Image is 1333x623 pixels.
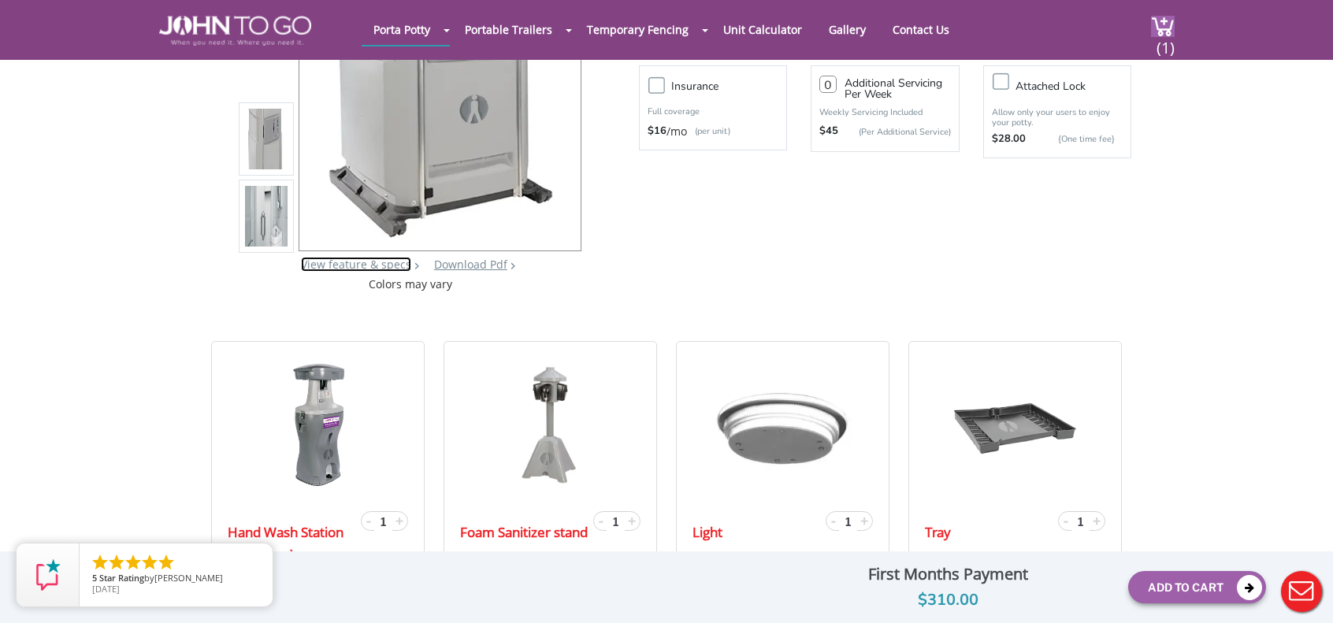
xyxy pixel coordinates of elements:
[648,124,778,139] div: /mo
[159,16,311,46] img: JOHN to go
[1270,560,1333,623] button: Live Chat
[92,572,97,584] span: 5
[460,521,588,543] a: Foam Sanitizer stand
[845,78,950,100] h3: Additional Servicing Per Week
[1151,16,1175,37] img: cart a
[925,521,951,543] a: Tray
[1064,511,1068,530] span: -
[692,521,722,543] a: Light
[1156,24,1175,58] span: (1)
[1128,571,1266,603] button: Add To Cart
[395,511,403,530] span: +
[575,14,700,45] a: Temporary Fencing
[992,132,1026,147] strong: $28.00
[239,276,583,292] div: Colors may vary
[819,76,837,93] input: 0
[91,553,110,572] li: 
[781,561,1117,588] div: First Months Payment
[92,573,260,584] span: by
[648,124,666,139] strong: $16
[819,124,838,139] strong: $45
[124,553,143,572] li: 
[453,14,564,45] a: Portable Trailers
[1034,132,1115,147] p: {One time fee}
[362,14,442,45] a: Porta Potty
[32,559,64,591] img: Review Rating
[838,126,950,138] p: (Per Additional Service)
[692,362,873,488] img: 25
[599,511,603,530] span: -
[277,362,360,488] img: 25
[1016,76,1138,96] h3: Attached lock
[992,107,1123,128] p: Allow only your users to enjoy your potty.
[157,553,176,572] li: 
[1093,511,1101,530] span: +
[366,511,371,530] span: -
[92,583,120,595] span: [DATE]
[860,511,868,530] span: +
[154,572,223,584] span: [PERSON_NAME]
[711,14,814,45] a: Unit Calculator
[648,104,778,120] p: Full coverage
[434,257,507,272] a: Download Pdf
[881,14,961,45] a: Contact Us
[228,521,358,566] a: Hand Wash Station (with soap)
[687,124,730,139] p: (per unit)
[514,362,585,488] img: 25
[781,588,1117,613] div: $310.00
[140,553,159,572] li: 
[301,257,411,272] a: View feature & specs
[511,262,515,269] img: chevron.png
[245,33,288,404] img: Product
[952,362,1078,488] img: 25
[831,511,836,530] span: -
[628,511,636,530] span: +
[414,262,419,269] img: right arrow icon
[107,553,126,572] li: 
[99,572,144,584] span: Star Rating
[817,14,878,45] a: Gallery
[819,106,950,118] p: Weekly Servicing Included
[671,76,794,96] h3: Insurance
